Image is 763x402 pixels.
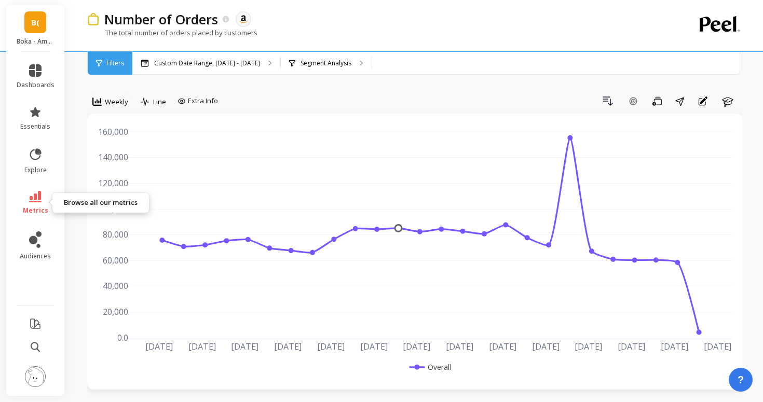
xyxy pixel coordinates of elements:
span: Weekly [105,97,128,107]
span: audiences [20,252,51,260]
p: Custom Date Range, [DATE] - [DATE] [154,59,260,67]
button: ? [729,368,753,392]
span: explore [24,166,47,174]
span: ? [738,372,744,387]
span: dashboards [17,81,55,89]
span: Filters [106,59,124,67]
p: Boka - Amazon (Essor) [17,37,55,46]
img: profile picture [25,366,46,387]
span: metrics [23,206,48,215]
span: B( [31,17,39,29]
p: Segment Analysis [301,59,351,67]
span: essentials [20,122,50,131]
span: Extra Info [188,96,218,106]
p: The total number of orders placed by customers [87,28,257,37]
p: Number of Orders [104,10,218,28]
img: header icon [87,13,99,26]
span: Line [153,97,166,107]
img: api.amazon.svg [239,15,248,24]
